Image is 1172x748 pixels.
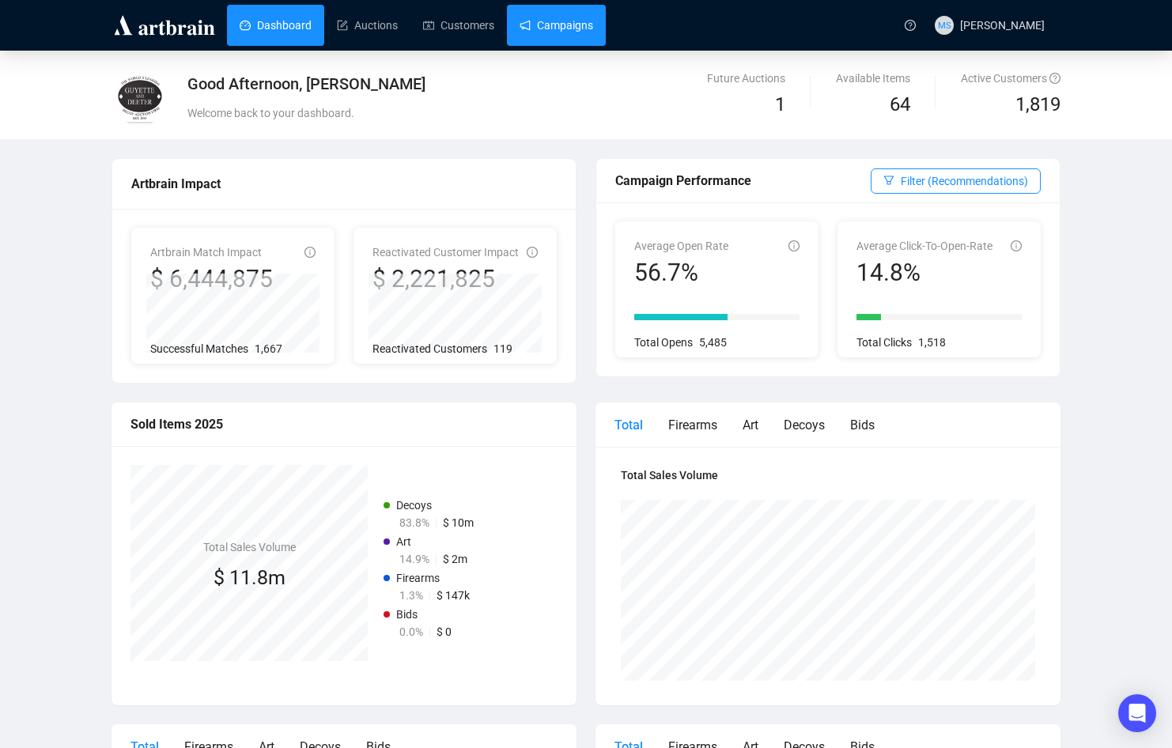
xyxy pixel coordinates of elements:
span: Firearms [396,572,440,584]
a: Dashboard [240,5,312,46]
div: Sold Items 2025 [130,414,558,434]
span: info-circle [788,240,800,251]
div: Future Auctions [707,70,785,87]
span: 14.9% [399,553,429,565]
span: 1,819 [1015,90,1060,120]
span: 83.8% [399,516,429,529]
div: Art [743,415,758,435]
div: $ 2,221,825 [372,264,519,294]
span: 1 [775,93,785,115]
span: Reactivated Customer Impact [372,246,519,259]
span: 1,518 [918,336,946,349]
div: 56.7% [634,258,728,288]
div: $ 6,444,875 [150,264,273,294]
div: Total [614,415,643,435]
span: $ 147k [437,589,470,602]
div: Firearms [668,415,717,435]
span: $ 2m [443,553,467,565]
a: Auctions [337,5,398,46]
span: Decoys [396,499,432,512]
span: 119 [493,342,512,355]
span: 1,667 [255,342,282,355]
span: Average Click-To-Open-Rate [856,240,992,252]
a: Campaigns [520,5,593,46]
span: question-circle [905,20,916,31]
h4: Total Sales Volume [621,467,1035,484]
span: Filter (Recommendations) [901,172,1028,190]
span: Bids [396,608,418,621]
a: Customers [423,5,494,46]
div: Available Items [836,70,910,87]
span: MS [938,18,951,32]
div: Campaign Performance [615,171,871,191]
div: 14.8% [856,258,992,288]
span: Successful Matches [150,342,248,355]
span: [PERSON_NAME] [960,19,1045,32]
div: Welcome back to your dashboard. [187,104,740,122]
span: $ 11.8m [214,566,285,589]
span: 64 [890,93,910,115]
span: info-circle [304,247,316,258]
span: Total Clicks [856,336,912,349]
span: Active Customers [961,72,1060,85]
div: Good Afternoon, [PERSON_NAME] [187,73,740,95]
span: $ 0 [437,625,452,638]
span: Total Opens [634,336,693,349]
div: Bids [850,415,875,435]
span: Average Open Rate [634,240,728,252]
img: guyette.jpg [112,70,168,126]
span: $ 10m [443,516,474,529]
div: Artbrain Impact [131,174,557,194]
span: 1.3% [399,589,423,602]
span: info-circle [527,247,538,258]
button: Filter (Recommendations) [871,168,1041,194]
span: Reactivated Customers [372,342,487,355]
span: info-circle [1011,240,1022,251]
span: 0.0% [399,625,423,638]
div: Decoys [784,415,825,435]
span: 5,485 [699,336,727,349]
span: question-circle [1049,73,1060,84]
h4: Total Sales Volume [203,538,296,556]
img: logo [112,13,217,38]
span: filter [883,175,894,186]
span: Artbrain Match Impact [150,246,262,259]
div: Open Intercom Messenger [1118,694,1156,732]
span: Art [396,535,411,548]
